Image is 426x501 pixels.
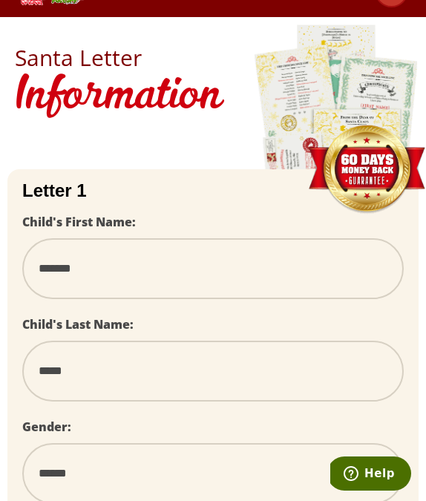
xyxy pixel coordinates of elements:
img: Money Back Guarantee [307,125,426,215]
label: Gender: [22,419,71,435]
h2: Santa Letter [15,47,411,69]
h1: Information [15,69,411,125]
label: Child's First Name: [22,214,136,230]
label: Child's Last Name: [22,316,134,333]
iframe: Opens a widget where you can find more information [330,456,411,494]
h2: Letter 1 [22,180,404,201]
